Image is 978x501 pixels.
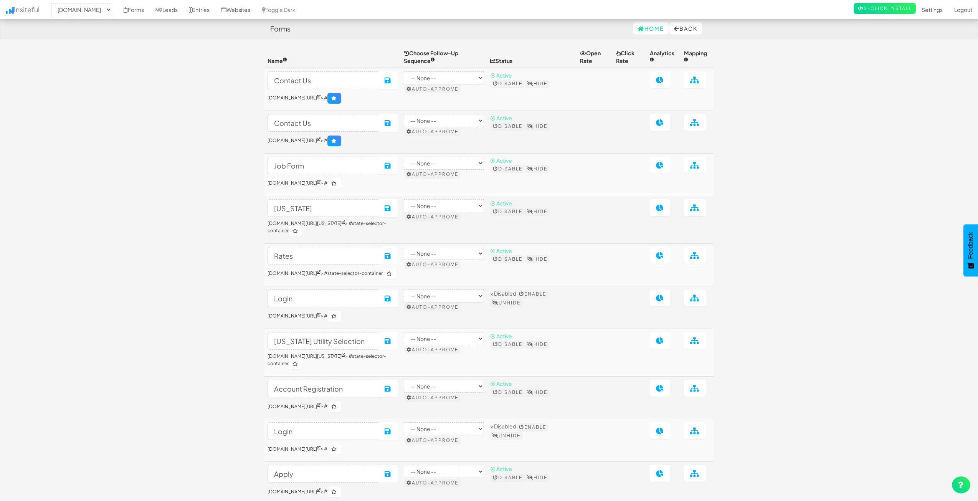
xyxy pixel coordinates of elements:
[525,341,549,348] button: Hide
[268,71,379,89] input: Nickname your form (internal use only)
[525,165,549,173] button: Hide
[967,232,974,259] span: Feedback
[268,332,379,350] input: Nickname your form (internal use only)
[268,93,398,104] h6: > #
[268,137,320,143] a: [DOMAIN_NAME][URL]
[268,157,379,174] input: Nickname your form (internal use only)
[490,290,516,297] span: × Disabled
[963,224,978,276] button: Feedback - Show survey
[490,247,512,254] span: ⦿ Active
[270,25,291,33] h4: Forms
[490,114,512,121] span: ⦿ Active
[268,270,320,276] a: [DOMAIN_NAME][URL]
[491,474,524,481] button: Disable
[491,255,524,263] button: Disable
[490,299,522,307] button: Unhide
[525,389,549,396] button: Hide
[268,353,345,359] a: [DOMAIN_NAME][URL][US_STATE]
[490,432,522,440] button: Unhide
[268,313,320,319] a: [DOMAIN_NAME][URL]
[405,394,460,402] button: Auto-approve
[268,247,379,265] input: Nickname your form (internal use only)
[490,200,512,207] span: ⦿ Active
[405,85,460,93] button: Auto-approve
[405,437,460,444] button: Auto-approve
[517,423,548,431] button: Enable
[517,290,548,298] button: Enable
[525,474,549,481] button: Hide
[268,220,345,226] a: [DOMAIN_NAME][URL][US_STATE]
[268,136,398,146] h6: > #
[268,486,398,497] h6: > #
[404,50,458,64] span: Choose Follow-Up Sequence
[491,389,524,396] button: Disable
[854,3,916,14] a: 2-Click Install
[491,341,524,348] button: Disable
[491,208,524,215] button: Disable
[684,50,707,64] span: Mapping
[268,489,320,494] a: [DOMAIN_NAME][URL]
[268,380,379,397] input: Nickname your form (internal use only)
[490,332,512,339] span: ⦿ Active
[268,57,287,64] span: Name
[525,122,549,130] button: Hide
[490,423,516,430] span: × Disabled
[633,22,669,35] a: Home
[405,128,460,136] button: Auto-approve
[268,114,379,132] input: Nickname your form (internal use only)
[268,354,398,369] h6: > #state-selector-container
[405,261,460,268] button: Auto-approve
[405,303,460,311] button: Auto-approve
[491,122,524,130] button: Disable
[405,479,460,487] button: Auto-approve
[268,95,320,101] a: [DOMAIN_NAME][URL]
[268,446,320,452] a: [DOMAIN_NAME][URL]
[525,255,549,263] button: Hide
[268,199,379,217] input: Nickname your form (internal use only)
[268,403,320,409] a: [DOMAIN_NAME][URL]
[405,170,460,178] button: Auto-approve
[6,7,14,14] img: icon.png
[490,465,512,472] span: ⦿ Active
[490,72,512,79] span: ⦿ Active
[669,22,702,35] button: Back
[491,80,524,88] button: Disable
[268,180,320,186] a: [DOMAIN_NAME][URL]
[268,178,398,189] h6: > #
[268,221,398,236] h6: > #state-selector-container
[268,465,379,483] input: Nickname your form (internal use only)
[405,346,460,354] button: Auto-approve
[650,50,674,64] span: Analytics
[268,268,398,279] h6: > #state-selector-container
[268,422,379,440] input: Nickname your form (internal use only)
[487,46,577,68] th: Status
[613,46,647,68] th: Click Rate
[268,444,398,455] h6: > #
[405,213,460,221] button: Auto-approve
[525,80,549,88] button: Hide
[268,311,398,322] h6: > #
[577,46,613,68] th: Open Rate
[490,157,512,164] span: ⦿ Active
[268,401,398,412] h6: > #
[490,380,512,387] span: ⦿ Active
[268,289,379,307] input: Nickname your form (internal use only)
[491,165,524,173] button: Disable
[525,208,549,215] button: Hide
